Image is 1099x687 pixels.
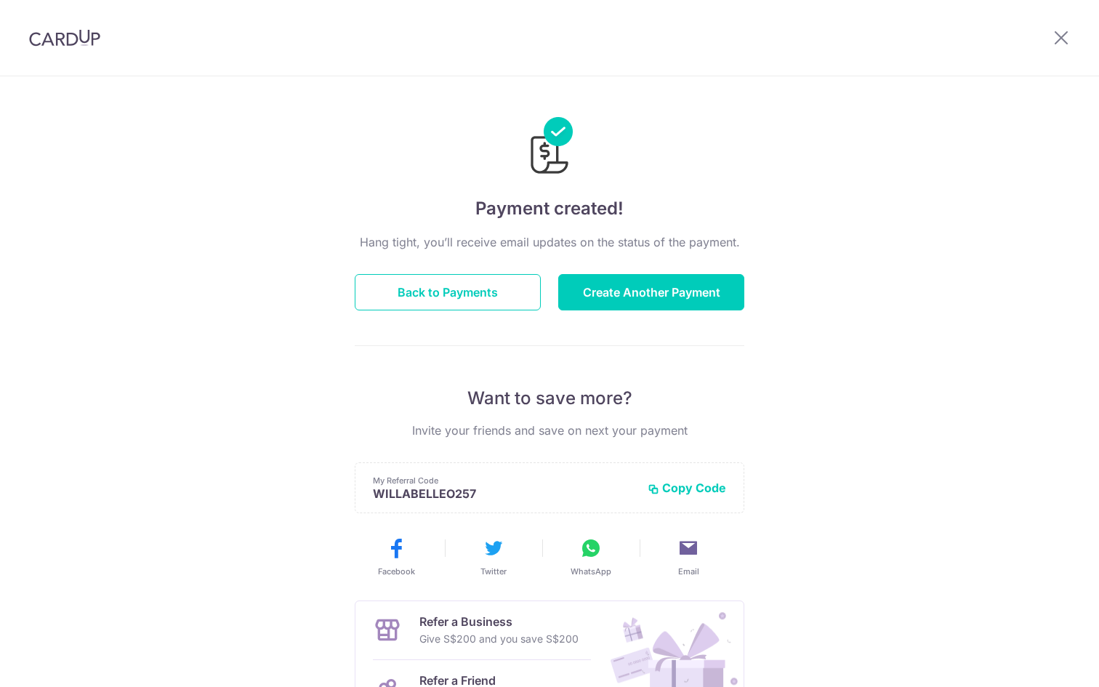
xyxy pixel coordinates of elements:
button: WhatsApp [548,537,634,577]
button: Twitter [451,537,536,577]
img: Payments [526,117,573,178]
p: Hang tight, you’ll receive email updates on the status of the payment. [355,233,744,251]
p: Give S$200 and you save S$200 [419,630,579,648]
p: Invite your friends and save on next your payment [355,422,744,439]
img: CardUp [29,29,100,47]
span: Twitter [480,566,507,577]
p: My Referral Code [373,475,636,486]
p: WILLABELLEO257 [373,486,636,501]
button: Create Another Payment [558,274,744,310]
span: WhatsApp [571,566,611,577]
p: Refer a Business [419,613,579,630]
button: Back to Payments [355,274,541,310]
button: Copy Code [648,481,726,495]
p: Want to save more? [355,387,744,410]
span: Facebook [378,566,415,577]
h4: Payment created! [355,196,744,222]
span: Email [678,566,699,577]
button: Email [645,537,731,577]
button: Facebook [353,537,439,577]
